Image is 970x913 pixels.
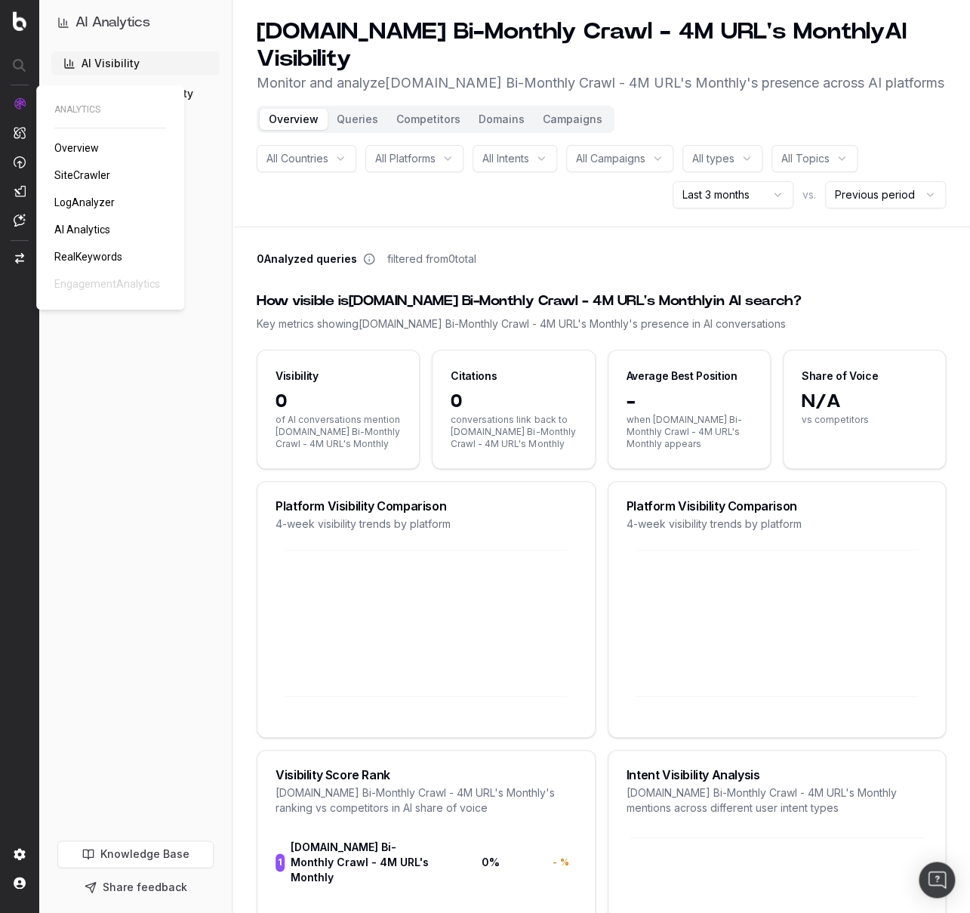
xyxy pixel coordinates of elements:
[627,369,738,384] div: Average Best Position
[781,151,830,166] span: All Topics
[57,874,214,901] button: Share feedback
[51,51,220,76] a: AI Visibility
[257,251,357,267] span: 0 Analyzed queries
[276,517,577,532] div: 4-week visibility trends by platform
[482,151,529,166] span: All Intents
[375,151,436,166] span: All Platforms
[802,414,927,426] span: vs competitors
[276,769,577,781] div: Visibility Score Rank
[54,142,99,154] span: Overview
[54,249,128,264] a: RealKeywords
[276,500,577,512] div: Platform Visibility Comparison
[276,414,401,450] span: of AI conversations mention [DOMAIN_NAME] Bi-Monthly Crawl - 4M URL's Monthly
[54,224,110,236] span: AI Analytics
[276,390,401,414] span: 0
[627,769,928,781] div: Intent Visibility Analysis
[14,185,26,197] img: Studio
[54,196,115,208] span: LogAnalyzer
[470,109,534,130] button: Domains
[802,369,878,384] div: Share of Voice
[257,72,946,94] p: Monitor and analyze [DOMAIN_NAME] Bi-Monthly Crawl - 4M URL's Monthly 's presence across AI platf...
[257,316,946,332] div: Key metrics showing [DOMAIN_NAME] Bi-Monthly Crawl - 4M URL's Monthly 's presence in AI conversat...
[14,97,26,109] img: Analytics
[387,109,470,130] button: Competitors
[257,291,946,312] div: How visible is [DOMAIN_NAME] Bi-Monthly Crawl - 4M URL's Monthly in AI search?
[627,390,752,414] span: -
[15,253,24,264] img: Switch project
[802,187,816,202] span: vs.
[627,517,928,532] div: 4-week visibility trends by platform
[54,103,166,116] span: ANALYTICS
[451,369,497,384] div: Citations
[627,500,928,512] div: Platform Visibility Comparison
[534,109,611,130] button: Campaigns
[919,862,955,898] div: Open Intercom Messenger
[266,151,328,166] span: All Countries
[75,12,150,33] h1: AI Analytics
[257,18,946,72] h1: [DOMAIN_NAME] Bi-Monthly Crawl - 4M URL's Monthly AI Visibility
[276,785,577,816] div: [DOMAIN_NAME] Bi-Monthly Crawl - 4M URL's Monthly 's ranking vs competitors in AI share of voice
[542,855,577,870] div: -
[54,140,105,156] a: Overview
[57,12,214,33] button: AI Analytics
[627,785,928,816] div: [DOMAIN_NAME] Bi-Monthly Crawl - 4M URL's Monthly mentions across different user intent types
[291,840,430,885] span: [DOMAIN_NAME] Bi-Monthly Crawl - 4M URL's Monthly
[54,251,122,263] span: RealKeywords
[14,126,26,139] img: Intelligence
[57,841,214,868] a: Knowledge Base
[51,82,220,106] a: AI Live-Crawl Activity
[14,848,26,860] img: Setting
[54,195,121,210] a: LogAnalyzer
[328,109,387,130] button: Queries
[54,222,116,237] a: AI Analytics
[276,853,285,871] span: 1
[54,169,110,181] span: SiteCrawler
[627,414,752,450] span: when [DOMAIN_NAME] Bi-Monthly Crawl - 4M URL's Monthly appears
[387,251,476,267] span: filtered from 0 total
[451,390,576,414] span: 0
[14,877,26,889] img: My account
[439,855,500,870] span: 0 %
[260,109,328,130] button: Overview
[560,856,569,868] span: %
[802,390,927,414] span: N/A
[576,151,645,166] span: All Campaigns
[13,11,26,31] img: Botify logo
[451,414,576,450] span: conversations link back to [DOMAIN_NAME] Bi-Monthly Crawl - 4M URL's Monthly
[54,168,116,183] a: SiteCrawler
[14,156,26,168] img: Activation
[14,214,26,227] img: Assist
[276,369,319,384] div: Visibility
